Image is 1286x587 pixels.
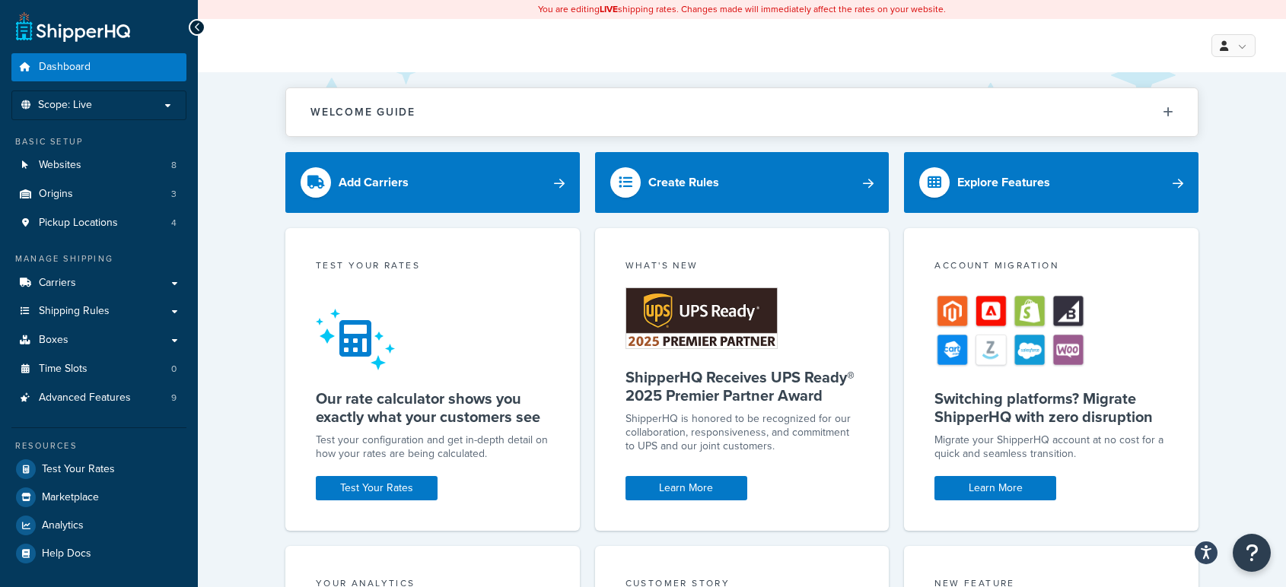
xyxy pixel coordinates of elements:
span: Pickup Locations [39,217,118,230]
span: 9 [171,392,177,405]
a: Learn More [625,476,747,500]
div: Resources [11,439,186,452]
span: 0 [171,363,177,376]
a: Time Slots0 [11,355,186,383]
div: Account Migration [934,259,1168,276]
span: Shipping Rules [39,305,110,318]
a: Test Your Rates [11,455,186,483]
span: Test Your Rates [42,463,115,476]
span: Advanced Features [39,392,131,405]
a: Shipping Rules [11,297,186,325]
div: Basic Setup [11,135,186,148]
span: Analytics [42,519,84,532]
p: ShipperHQ is honored to be recognized for our collaboration, responsiveness, and commitment to UP... [625,412,859,453]
div: Create Rules [648,172,719,193]
a: Boxes [11,326,186,354]
a: Pickup Locations4 [11,209,186,237]
a: Add Carriers [285,152,580,213]
h2: Welcome Guide [310,106,415,118]
button: Welcome Guide [286,88,1198,136]
span: Boxes [39,334,68,347]
a: Learn More [934,476,1056,500]
a: Test Your Rates [316,476,438,500]
a: Explore Features [904,152,1198,213]
span: 4 [171,217,177,230]
span: Carriers [39,277,76,290]
a: Help Docs [11,540,186,567]
button: Open Resource Center [1233,534,1271,572]
h5: ShipperHQ Receives UPS Ready® 2025 Premier Partner Award [625,368,859,405]
li: Websites [11,151,186,179]
div: What's New [625,259,859,276]
span: Origins [39,188,73,201]
span: 8 [171,159,177,172]
a: Advanced Features9 [11,384,186,412]
span: Marketplace [42,491,99,504]
a: Websites8 [11,151,186,179]
li: Advanced Features [11,384,186,412]
a: Marketplace [11,484,186,511]
li: Pickup Locations [11,209,186,237]
a: Origins3 [11,180,186,208]
a: Analytics [11,512,186,539]
span: Help Docs [42,547,91,560]
a: Carriers [11,269,186,297]
a: Create Rules [595,152,890,213]
li: Origins [11,180,186,208]
span: 3 [171,188,177,201]
span: Dashboard [39,61,91,74]
span: Scope: Live [38,99,92,112]
b: LIVE [600,2,618,16]
span: Time Slots [39,363,88,376]
h5: Our rate calculator shows you exactly what your customers see [316,389,549,426]
div: Migrate your ShipperHQ account at no cost for a quick and seamless transition. [934,433,1168,461]
div: Add Carriers [339,172,409,193]
li: Time Slots [11,355,186,383]
a: Dashboard [11,53,186,81]
div: Test your configuration and get in-depth detail on how your rates are being calculated. [316,433,549,461]
div: Explore Features [957,172,1050,193]
span: Websites [39,159,81,172]
h5: Switching platforms? Migrate ShipperHQ with zero disruption [934,389,1168,426]
div: Manage Shipping [11,252,186,265]
div: Test your rates [316,259,549,276]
